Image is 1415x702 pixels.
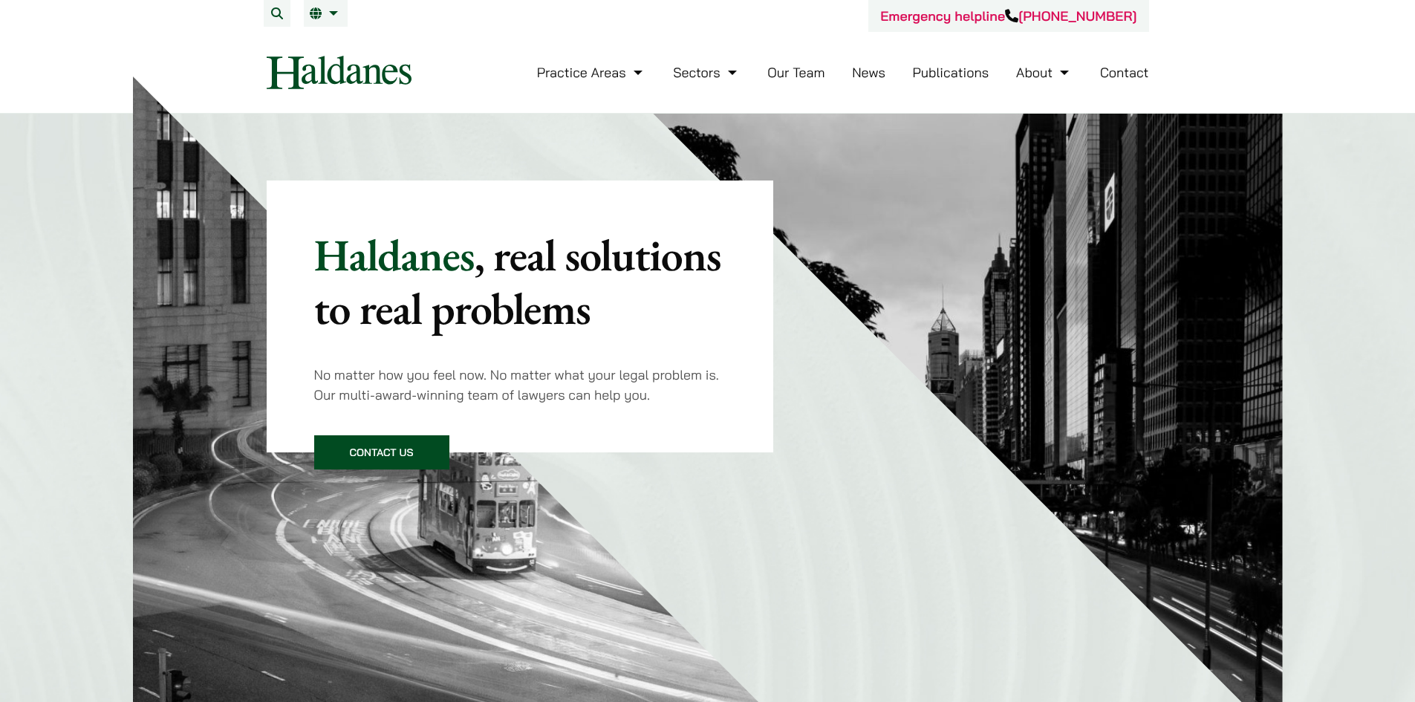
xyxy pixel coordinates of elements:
[913,64,989,81] a: Publications
[1100,64,1149,81] a: Contact
[314,228,726,335] p: Haldanes
[314,226,721,337] mark: , real solutions to real problems
[880,7,1136,25] a: Emergency helpline[PHONE_NUMBER]
[310,7,342,19] a: EN
[1016,64,1073,81] a: About
[314,365,726,405] p: No matter how you feel now. No matter what your legal problem is. Our multi-award-winning team of...
[673,64,740,81] a: Sectors
[767,64,824,81] a: Our Team
[852,64,885,81] a: News
[267,56,412,89] img: Logo of Haldanes
[537,64,646,81] a: Practice Areas
[314,435,449,469] a: Contact Us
